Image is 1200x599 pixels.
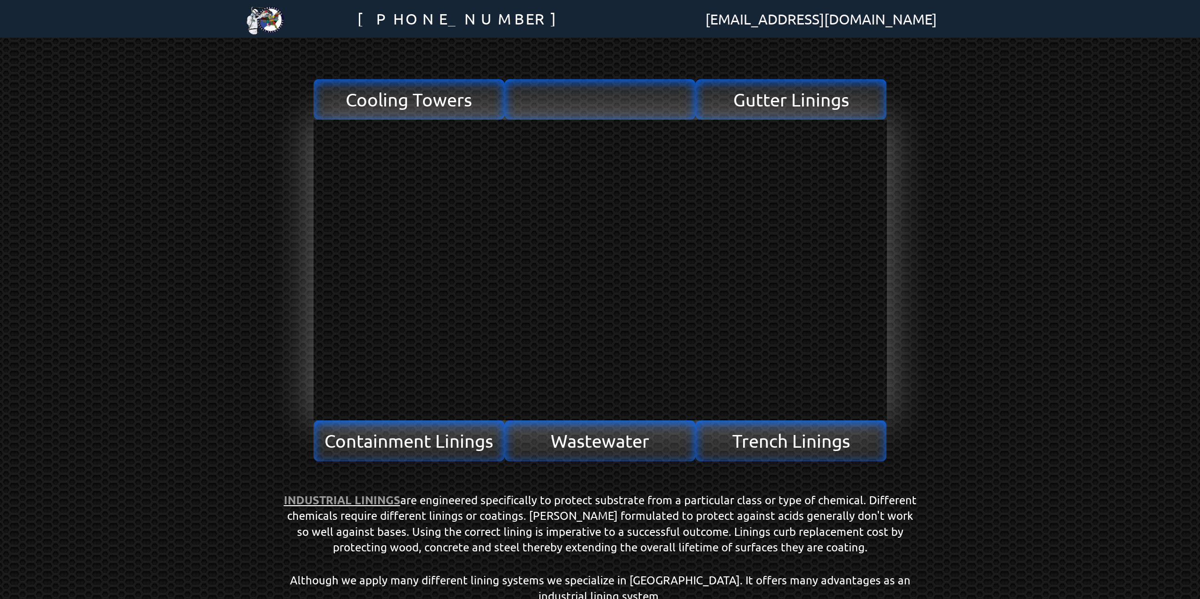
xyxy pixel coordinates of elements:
span: [EMAIL_ADDRESS][DOMAIN_NAME] [705,8,937,30]
span: Trench Linings [732,432,850,450]
a: Cooling Towers [314,79,505,120]
p: are engineered specifically to protect substrate from a particular class or type of chemical. Dif... [282,492,919,555]
span: Gutter Linings [733,90,849,108]
span: [PHONE_NUMBER] [357,11,572,26]
a: [PHONE_NUMBER] [357,11,646,26]
span: Containment Linings [324,432,493,450]
span: Cooling Towers [346,90,472,108]
a: Gutter Linings [695,79,886,120]
span: Wastewater [551,432,649,450]
a: Trench Linings [695,420,886,461]
a: Wastewater [505,420,695,461]
a: Containment Linings [314,420,505,461]
strong: INDUSTRIAL LININGS [284,492,400,507]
